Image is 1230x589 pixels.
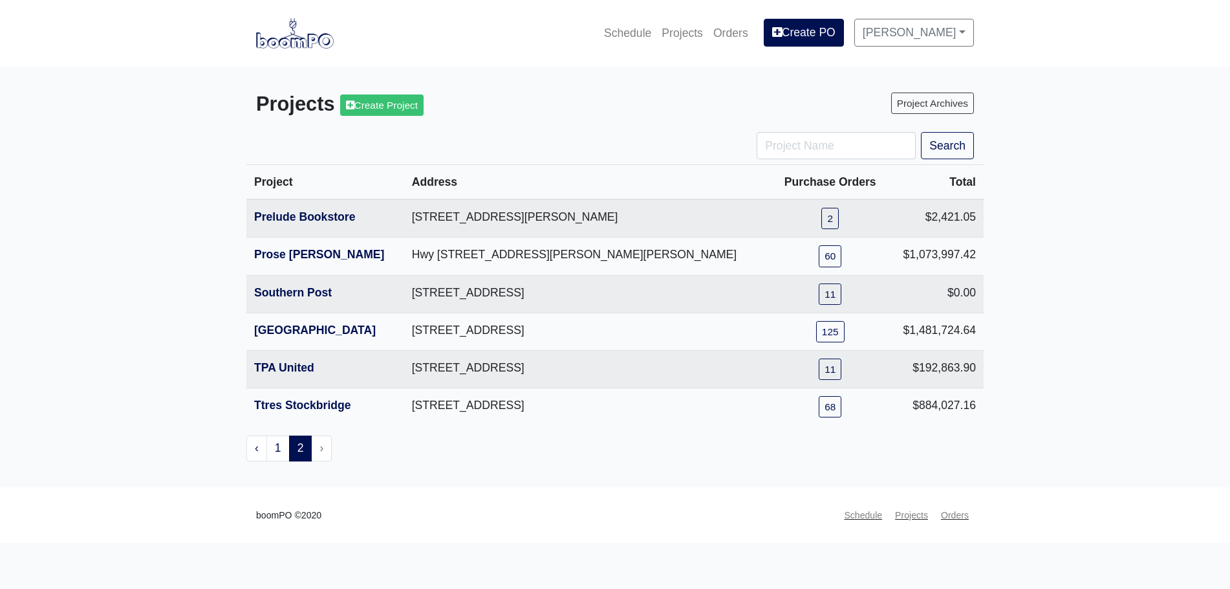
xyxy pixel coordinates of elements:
td: $884,027.16 [888,388,984,425]
a: Ttres Stockbridge [254,399,351,412]
a: 1 [266,436,290,461]
a: 11 [819,359,841,380]
td: $2,421.05 [888,199,984,238]
a: Prose [PERSON_NAME] [254,248,384,261]
a: Project Archives [891,93,974,114]
button: Search [921,132,974,159]
a: Southern Post [254,286,332,299]
td: [STREET_ADDRESS] [404,313,772,350]
a: Prelude Bookstore [254,210,355,223]
img: boomPO [256,18,334,48]
a: 68 [819,396,841,417]
td: [STREET_ADDRESS] [404,275,772,313]
td: $1,481,724.64 [888,313,984,350]
a: « Previous [246,436,267,461]
a: Orders [936,503,974,528]
h3: Projects [256,93,605,117]
td: Hwy [STREET_ADDRESS][PERSON_NAME][PERSON_NAME] [404,238,772,275]
a: Create Project [340,94,424,116]
th: Purchase Orders [772,165,888,200]
li: Next » [312,436,332,461]
a: TPA United [254,361,314,374]
td: [STREET_ADDRESS] [404,350,772,388]
td: $1,073,997.42 [888,238,984,275]
a: Schedule [599,19,656,47]
a: 60 [819,245,841,267]
th: Total [888,165,984,200]
a: 125 [816,321,845,342]
th: Project [246,165,404,200]
td: $0.00 [888,275,984,313]
a: [GEOGRAPHIC_DATA] [254,324,376,337]
small: boomPO ©2020 [256,508,321,523]
a: 11 [819,283,841,305]
input: Project Name [757,132,916,159]
td: [STREET_ADDRESS][PERSON_NAME] [404,199,772,238]
a: Orders [708,19,753,47]
span: 2 [289,436,312,461]
td: [STREET_ADDRESS] [404,388,772,425]
a: Projects [890,503,933,528]
td: $192,863.90 [888,350,984,388]
a: Schedule [839,503,887,528]
th: Address [404,165,772,200]
a: Create PO [764,19,844,46]
a: [PERSON_NAME] [854,19,974,46]
a: 2 [821,208,839,229]
a: Projects [656,19,708,47]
